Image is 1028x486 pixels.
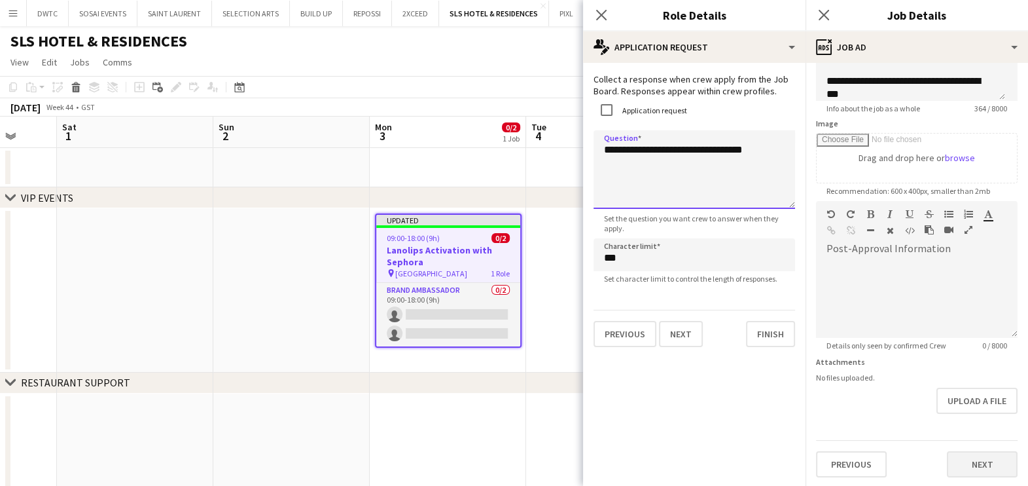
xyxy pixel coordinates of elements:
h3: Lanolips Activation with Sephora [376,244,520,268]
button: SAINT LAURENT [137,1,212,26]
span: 3 [373,128,392,143]
span: 1 [60,128,77,143]
button: Previous [594,321,656,347]
a: Comms [97,54,137,71]
span: 09:00-18:00 (9h) [387,233,440,243]
button: Next [659,321,703,347]
button: Upload a file [936,388,1018,414]
button: SOSAI EVENTS [69,1,137,26]
span: Mon [375,121,392,133]
h1: SLS HOTEL & RESIDENCES [10,31,187,51]
div: 1 Job [503,134,520,143]
button: Next [947,451,1018,477]
button: Previous [816,451,887,477]
span: Set character limit to control the length of responses. [594,274,788,284]
div: Updated [376,215,520,225]
button: Italic [885,209,895,219]
span: Set the question you want crew to answer when they apply. [594,214,795,233]
button: Finish [746,321,795,347]
button: 2XCEED [392,1,439,26]
button: Unordered List [944,209,953,219]
button: Horizontal Line [866,225,875,236]
button: Redo [846,209,855,219]
div: VIP EVENTS [21,191,73,204]
span: Recommendation: 600 x 400px, smaller than 2mb [816,186,1001,196]
p: Collect a response when crew apply from the Job Board. Responses appear within crew profiles. [594,73,795,97]
span: Jobs [70,56,90,68]
button: Bold [866,209,875,219]
span: Week 44 [43,102,76,112]
div: [DATE] [10,101,41,114]
div: Job Ad [806,31,1028,63]
span: 1 Role [491,269,510,278]
button: Paste as plain text [925,225,934,235]
span: Sun [219,121,234,133]
span: Info about the job as a whole [816,103,931,113]
label: Attachments [816,357,865,367]
span: 2 [217,128,234,143]
button: Strikethrough [925,209,934,219]
h3: Job Details [806,7,1028,24]
span: [GEOGRAPHIC_DATA] [395,269,467,278]
button: Ordered List [964,209,973,219]
button: Undo [826,209,836,219]
span: View [10,56,29,68]
span: Tue [531,121,546,133]
button: Text Color [984,209,993,219]
app-card-role: Brand Ambassador0/209:00-18:00 (9h) [376,283,520,346]
span: Sat [62,121,77,133]
span: Comms [103,56,132,68]
div: GST [81,102,95,112]
button: Fullscreen [964,225,973,235]
div: RESTAURANT SUPPORT [21,376,130,389]
button: PIXL [549,1,584,26]
span: 0 / 8000 [972,341,1018,350]
app-job-card: Updated09:00-18:00 (9h)0/2Lanolips Activation with Sephora [GEOGRAPHIC_DATA]1 RoleBrand Ambassado... [375,214,522,348]
span: 364 / 8000 [964,103,1018,113]
button: DWTC [27,1,69,26]
a: View [5,54,34,71]
a: Edit [37,54,62,71]
button: Insert video [944,225,953,235]
a: Jobs [65,54,95,71]
div: Application Request [583,31,806,63]
button: REPOSSI [343,1,392,26]
button: BUILD UP [290,1,343,26]
button: HTML Code [905,225,914,236]
button: Underline [905,209,914,219]
span: Edit [42,56,57,68]
div: No files uploaded. [816,373,1018,383]
label: Application request [620,105,687,115]
button: SELECTION ARTS [212,1,290,26]
h3: Role Details [583,7,806,24]
button: SLS HOTEL & RESIDENCES [439,1,549,26]
span: 0/2 [502,122,520,132]
span: 4 [529,128,546,143]
button: Clear Formatting [885,225,895,236]
span: 0/2 [491,233,510,243]
span: Details only seen by confirmed Crew [816,341,957,350]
